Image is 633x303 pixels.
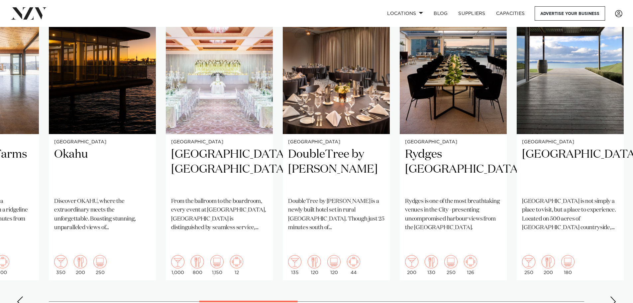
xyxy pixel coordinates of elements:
div: 120 [327,255,341,275]
small: [GEOGRAPHIC_DATA] [405,140,501,145]
h2: [GEOGRAPHIC_DATA] [522,147,618,192]
div: 44 [347,255,360,275]
div: 1,150 [210,255,224,275]
img: nzv-logo.png [11,7,47,19]
small: [GEOGRAPHIC_DATA] [171,140,267,145]
p: DoubleTree by [PERSON_NAME] is a newly built hotel set in rural [GEOGRAPHIC_DATA]. Though just 25... [288,197,384,232]
img: dining.png [191,255,204,268]
a: BLOG [428,6,453,21]
img: dining.png [425,255,438,268]
img: meeting.png [230,255,243,268]
img: meeting.png [464,255,477,268]
a: SUPPLIERS [453,6,490,21]
div: 12 [230,255,243,275]
div: 250 [522,255,535,275]
div: 350 [54,255,67,275]
p: From the ballroom to the boardroom, every event at [GEOGRAPHIC_DATA], [GEOGRAPHIC_DATA] is distin... [171,197,267,232]
img: cocktail.png [522,255,535,268]
h2: [GEOGRAPHIC_DATA], [GEOGRAPHIC_DATA] [171,147,267,192]
div: 120 [308,255,321,275]
a: Advertise your business [535,6,605,21]
small: [GEOGRAPHIC_DATA] [54,140,151,145]
div: 130 [425,255,438,275]
p: Rydges is one of the most breathtaking venues in the City - presenting uncompromised harbour view... [405,197,501,232]
img: cocktail.png [405,255,418,268]
p: [GEOGRAPHIC_DATA] is not simply a place to visit, but a place to experience. Located on 500 acres... [522,197,618,232]
img: cocktail.png [171,255,184,268]
div: 250 [444,255,458,275]
img: meeting.png [347,255,360,268]
h2: DoubleTree by [PERSON_NAME] [288,147,384,192]
div: 250 [93,255,107,275]
img: theatre.png [327,255,341,268]
div: 180 [561,255,575,275]
small: [GEOGRAPHIC_DATA] [522,140,618,145]
h2: Rydges [GEOGRAPHIC_DATA] [405,147,501,192]
img: dining.png [74,255,87,268]
p: Discover OKAHU, where the extraordinary meets the unforgettable. Boasting stunning, unparalleled ... [54,197,151,232]
div: 1,000 [171,255,184,275]
img: dining.png [542,255,555,268]
img: cocktail.png [288,255,301,268]
div: 126 [464,255,477,275]
div: 200 [405,255,418,275]
small: [GEOGRAPHIC_DATA] [288,140,384,145]
div: 200 [542,255,555,275]
a: Locations [382,6,428,21]
img: theatre.png [210,255,224,268]
img: theatre.png [93,255,107,268]
h2: Okahu [54,147,151,192]
div: 800 [191,255,204,275]
img: theatre.png [561,255,575,268]
img: cocktail.png [54,255,67,268]
img: dining.png [308,255,321,268]
div: 135 [288,255,301,275]
a: Capacities [491,6,530,21]
img: theatre.png [444,255,458,268]
div: 200 [74,255,87,275]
